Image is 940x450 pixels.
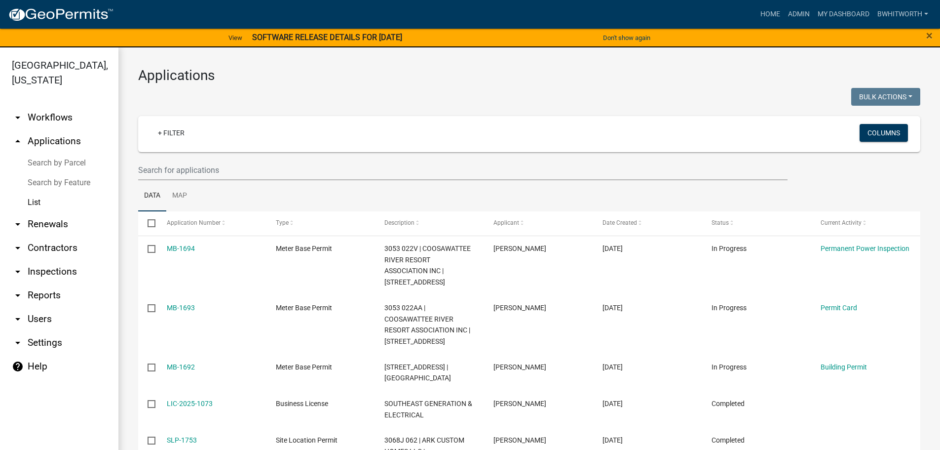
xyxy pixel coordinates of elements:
span: Description [384,219,414,226]
span: 09/05/2025 [602,436,623,444]
i: arrow_drop_up [12,135,24,147]
a: SLP-1753 [167,436,197,444]
span: Date Created [602,219,637,226]
span: Current Activity [821,219,862,226]
input: Search for applications [138,160,788,180]
span: Type [276,219,289,226]
button: Columns [860,124,908,142]
a: My Dashboard [814,5,873,24]
a: Permit Card [821,304,857,312]
h3: Applications [138,67,920,84]
span: Lance Bramlett [493,245,546,252]
i: arrow_drop_down [12,313,24,325]
a: MB-1692 [167,363,195,371]
datatable-header-cell: Select [138,211,157,235]
datatable-header-cell: Status [702,211,811,235]
button: Bulk Actions [851,88,920,106]
span: Applicant [493,219,519,226]
span: In Progress [712,363,747,371]
span: 09/05/2025 [602,400,623,408]
i: arrow_drop_down [12,242,24,254]
datatable-header-cell: Date Created [593,211,702,235]
i: arrow_drop_down [12,266,24,278]
a: LIC-2025-1073 [167,400,213,408]
span: In Progress [712,245,747,252]
a: + Filter [150,124,192,142]
datatable-header-cell: Type [266,211,375,235]
button: Don't show again [599,30,654,46]
a: Data [138,180,166,212]
span: 09/05/2025 [602,363,623,371]
span: Status [712,219,729,226]
span: In Progress [712,304,747,312]
a: MB-1693 [167,304,195,312]
a: BWhitworth [873,5,932,24]
span: SOUTHEAST GENERATION & ELECTRICAL [384,400,472,419]
a: Permanent Power Inspection [821,245,909,252]
i: help [12,361,24,372]
span: Completed [712,436,745,444]
span: Meter Base Permit [276,245,332,252]
i: arrow_drop_down [12,112,24,123]
a: Home [756,5,784,24]
span: Application Number [167,219,221,226]
span: Completed [712,400,745,408]
datatable-header-cell: Applicant [484,211,593,235]
span: 09/05/2025 [602,245,623,252]
span: 09/05/2025 [602,304,623,312]
datatable-header-cell: Application Number [157,211,266,235]
i: arrow_drop_down [12,218,24,230]
span: Lance Bramlett [493,363,546,371]
datatable-header-cell: Current Activity [811,211,920,235]
span: × [926,29,933,42]
a: Admin [784,5,814,24]
strong: SOFTWARE RELEASE DETAILS FOR [DATE] [252,33,402,42]
span: Lance Bramlett [493,304,546,312]
span: Meter Base Permit [276,304,332,312]
a: Map [166,180,193,212]
span: Adam Teague [493,436,546,444]
span: 3052AO 074 | 99 38TH ST | 99 38TH ST [384,363,451,382]
i: arrow_drop_down [12,337,24,349]
span: Business License [276,400,328,408]
datatable-header-cell: Description [375,211,484,235]
a: View [225,30,246,46]
span: 3053 022V | COOSAWATTEE RIVER RESORT ASSOCIATION INC | 224 WATER TOWER VILLA CIR [384,245,471,286]
a: Building Permit [821,363,867,371]
span: COLT HENDERSON [493,400,546,408]
span: Site Location Permit [276,436,338,444]
span: Meter Base Permit [276,363,332,371]
span: 3053 022AA | COOSAWATTEE RIVER RESORT ASSOCIATION INC | 71 WATER TOWER VILLA CT [384,304,470,345]
a: MB-1694 [167,245,195,252]
i: arrow_drop_down [12,289,24,301]
button: Close [926,30,933,41]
